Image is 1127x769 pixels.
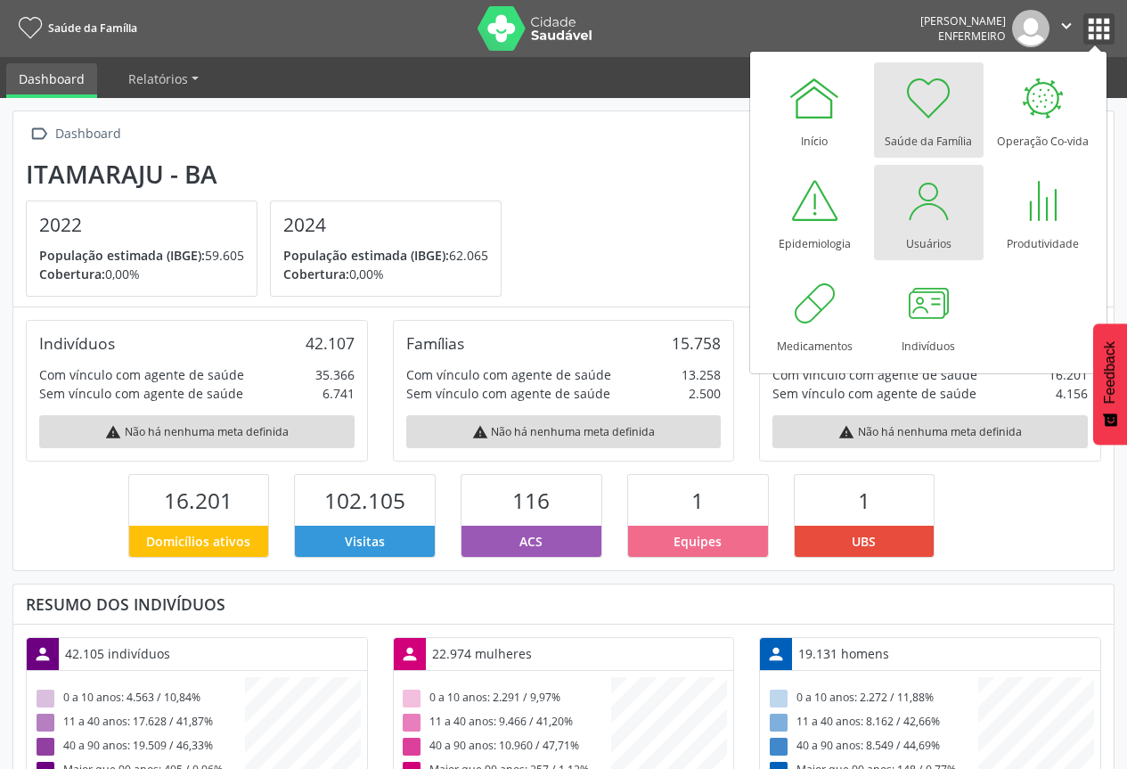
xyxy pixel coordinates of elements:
[406,365,611,384] div: Com vínculo com agente de saúde
[938,29,1006,44] span: Enfermeiro
[39,214,244,236] h4: 2022
[874,267,984,363] a: Indivíduos
[689,384,721,403] div: 2.500
[39,246,244,265] p: 59.605
[691,486,704,515] span: 1
[33,711,245,735] div: 11 a 40 anos: 17.628 / 41,87%
[128,70,188,87] span: Relatórios
[988,62,1098,158] a: Operação Co-vida
[426,638,538,669] div: 22.974 mulheres
[406,384,610,403] div: Sem vínculo com agente de saúde
[400,687,612,711] div: 0 a 10 anos: 2.291 / 9,97%
[1083,13,1115,45] button: apps
[315,365,355,384] div: 35.366
[52,121,124,147] div: Dashboard
[772,365,977,384] div: Com vínculo com agente de saúde
[59,638,176,669] div: 42.105 indivíduos
[674,532,722,551] span: Equipes
[26,594,1101,614] div: Resumo dos indivíduos
[39,265,244,283] p: 0,00%
[519,532,543,551] span: ACS
[39,247,205,264] span: População estimada (IBGE):
[33,687,245,711] div: 0 a 10 anos: 4.563 / 10,84%
[1093,323,1127,445] button: Feedback - Mostrar pesquisa
[6,63,97,98] a: Dashboard
[672,333,721,353] div: 15.758
[39,365,244,384] div: Com vínculo com agente de saúde
[760,165,870,260] a: Epidemiologia
[33,644,53,664] i: person
[772,384,976,403] div: Sem vínculo com agente de saúde
[283,214,488,236] h4: 2024
[26,160,514,189] div: Itamaraju - BA
[766,735,978,759] div: 40 a 90 anos: 8.549 / 44,69%
[766,711,978,735] div: 11 a 40 anos: 8.162 / 42,66%
[852,532,876,551] span: UBS
[1057,16,1076,36] i: 
[406,415,722,448] div: Não há nenhuma meta definida
[39,266,105,282] span: Cobertura:
[792,638,895,669] div: 19.131 homens
[324,486,405,515] span: 102.105
[858,486,870,515] span: 1
[164,486,233,515] span: 16.201
[1056,384,1088,403] div: 4.156
[116,63,211,94] a: Relatórios
[283,265,488,283] p: 0,00%
[874,62,984,158] a: Saúde da Família
[920,13,1006,29] div: [PERSON_NAME]
[766,644,786,664] i: person
[400,711,612,735] div: 11 a 40 anos: 9.466 / 41,20%
[283,266,349,282] span: Cobertura:
[988,165,1098,260] a: Produtividade
[874,165,984,260] a: Usuários
[400,735,612,759] div: 40 a 90 anos: 10.960 / 47,71%
[1012,10,1049,47] img: img
[760,62,870,158] a: Início
[772,415,1088,448] div: Não há nenhuma meta definida
[1102,341,1118,404] span: Feedback
[766,687,978,711] div: 0 a 10 anos: 2.272 / 11,88%
[1049,365,1088,384] div: 16.201
[283,247,449,264] span: População estimada (IBGE):
[345,532,385,551] span: Visitas
[105,424,121,440] i: warning
[48,20,137,36] span: Saúde da Família
[39,384,243,403] div: Sem vínculo com agente de saúde
[26,121,124,147] a:  Dashboard
[283,246,488,265] p: 62.065
[12,13,137,43] a: Saúde da Família
[760,267,870,363] a: Medicamentos
[472,424,488,440] i: warning
[512,486,550,515] span: 116
[838,424,854,440] i: warning
[26,121,52,147] i: 
[323,384,355,403] div: 6.741
[306,333,355,353] div: 42.107
[39,333,115,353] div: Indivíduos
[1049,10,1083,47] button: 
[406,333,464,353] div: Famílias
[146,532,250,551] span: Domicílios ativos
[39,415,355,448] div: Não há nenhuma meta definida
[33,735,245,759] div: 40 a 90 anos: 19.509 / 46,33%
[682,365,721,384] div: 13.258
[400,644,420,664] i: person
